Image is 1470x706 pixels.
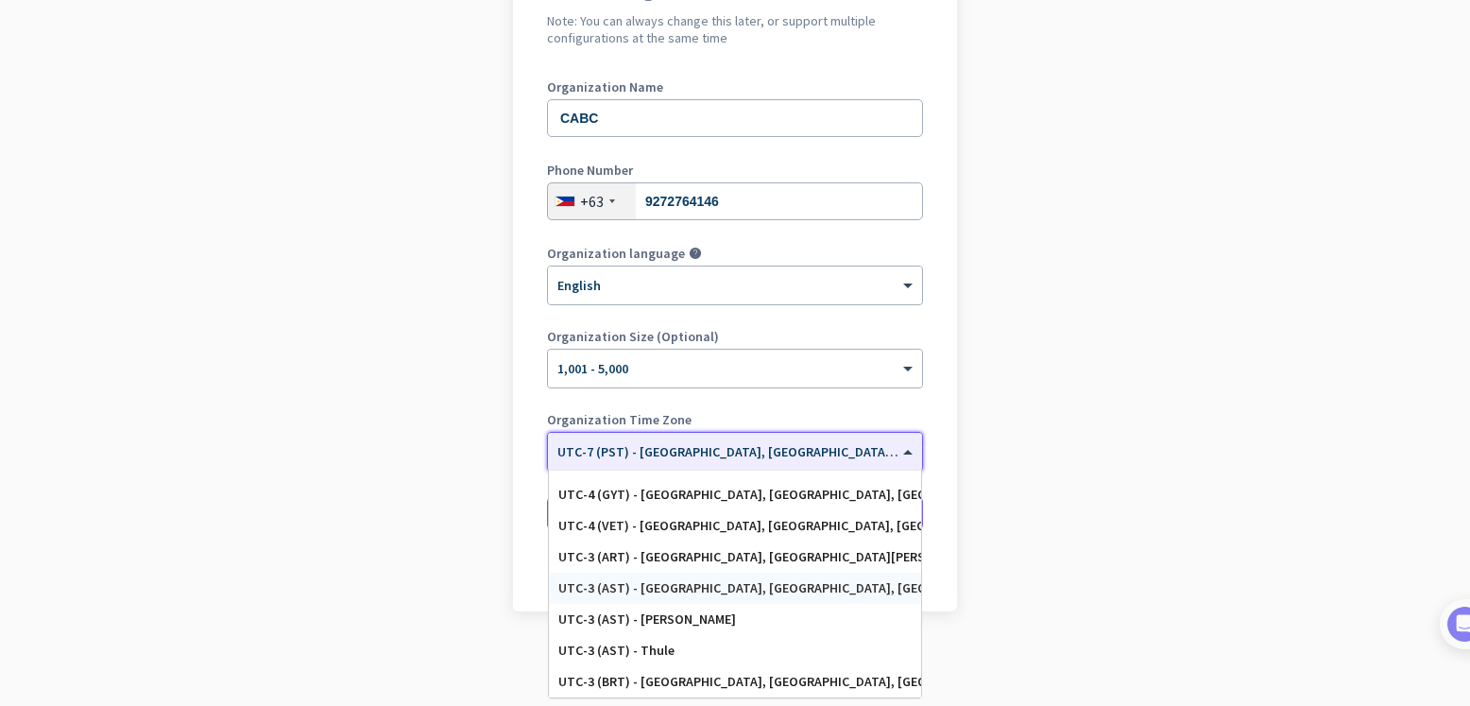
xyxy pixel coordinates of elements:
input: What is the name of your organization? [547,99,923,137]
div: Options List [549,471,921,697]
div: UTC-4 (VET) - [GEOGRAPHIC_DATA], [GEOGRAPHIC_DATA], [GEOGRAPHIC_DATA], [GEOGRAPHIC_DATA] [558,518,912,534]
button: Create Organization [547,496,923,530]
i: help [689,247,702,260]
label: Organization Name [547,80,923,94]
div: UTC-4 (GYT) - [GEOGRAPHIC_DATA], [GEOGRAPHIC_DATA], [GEOGRAPHIC_DATA] [558,487,912,503]
label: Organization Time Zone [547,413,923,426]
div: UTC-3 (AST) - [PERSON_NAME] [558,611,912,628]
div: UTC-3 (ART) - [GEOGRAPHIC_DATA], [GEOGRAPHIC_DATA][PERSON_NAME][GEOGRAPHIC_DATA], [GEOGRAPHIC_DATA] [558,549,912,565]
div: UTC-3 (BRT) - [GEOGRAPHIC_DATA], [GEOGRAPHIC_DATA], [GEOGRAPHIC_DATA], [GEOGRAPHIC_DATA] [558,674,912,690]
div: UTC-3 (AST) - [GEOGRAPHIC_DATA], [GEOGRAPHIC_DATA], [GEOGRAPHIC_DATA], [GEOGRAPHIC_DATA] [558,580,912,596]
label: Organization Size (Optional) [547,330,923,343]
div: +63 [580,192,604,211]
div: UTC-3 (AST) - Thule [558,643,912,659]
h2: Note: You can always change this later, or support multiple configurations at the same time [547,12,923,46]
label: Organization language [547,247,685,260]
div: Go back [547,564,923,577]
input: 2 3234 5678 [547,182,923,220]
label: Phone Number [547,164,923,177]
